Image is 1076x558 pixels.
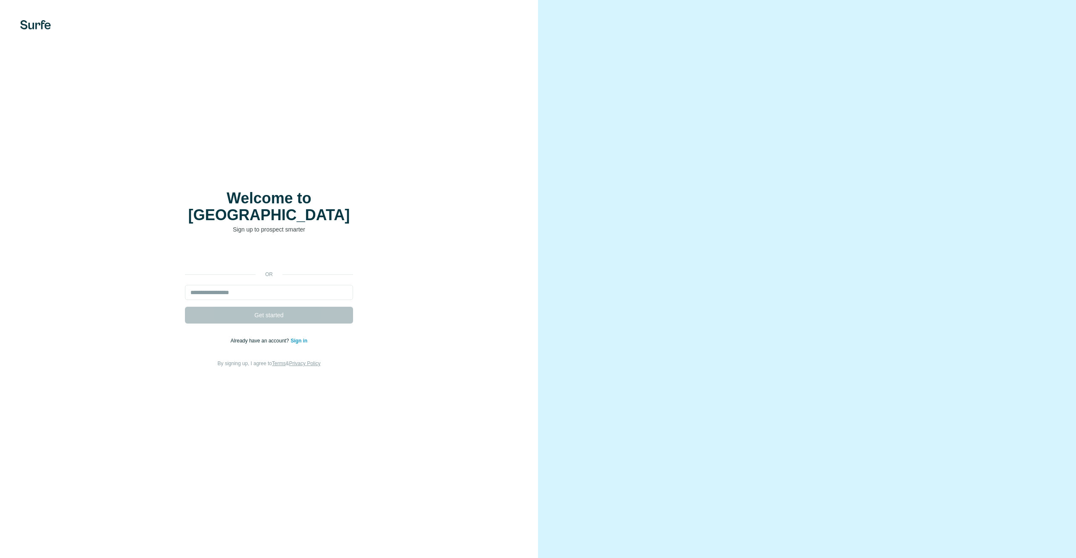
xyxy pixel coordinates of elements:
[181,246,357,265] iframe: Sign in with Google Button
[231,338,291,344] span: Already have an account?
[290,338,307,344] a: Sign in
[185,225,353,234] p: Sign up to prospect smarter
[272,361,286,366] a: Terms
[256,271,282,278] p: or
[185,190,353,224] h1: Welcome to [GEOGRAPHIC_DATA]
[289,361,321,366] a: Privacy Policy
[20,20,51,29] img: Surfe's logo
[218,361,321,366] span: By signing up, I agree to &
